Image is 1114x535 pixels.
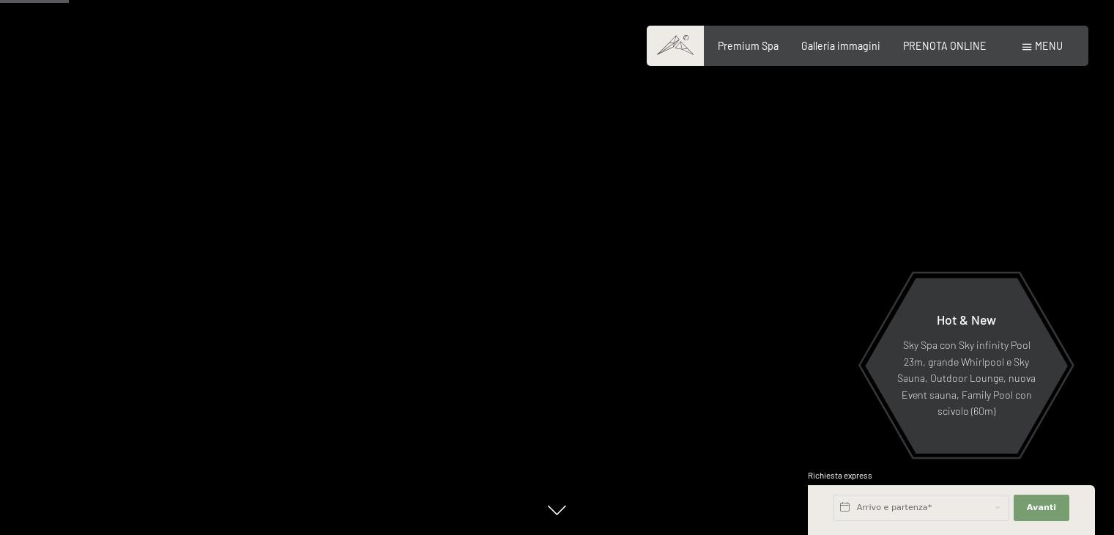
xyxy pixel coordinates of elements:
button: Avanti [1014,495,1069,521]
a: Hot & New Sky Spa con Sky infinity Pool 23m, grande Whirlpool e Sky Sauna, Outdoor Lounge, nuova ... [864,277,1069,454]
a: Premium Spa [718,40,779,52]
span: Hot & New [937,311,996,328]
p: Sky Spa con Sky infinity Pool 23m, grande Whirlpool e Sky Sauna, Outdoor Lounge, nuova Event saun... [896,337,1036,420]
span: Richiesta express [808,471,872,480]
a: PRENOTA ONLINE [903,40,987,52]
a: Galleria immagini [801,40,880,52]
span: Menu [1035,40,1063,52]
span: Avanti [1027,502,1056,514]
